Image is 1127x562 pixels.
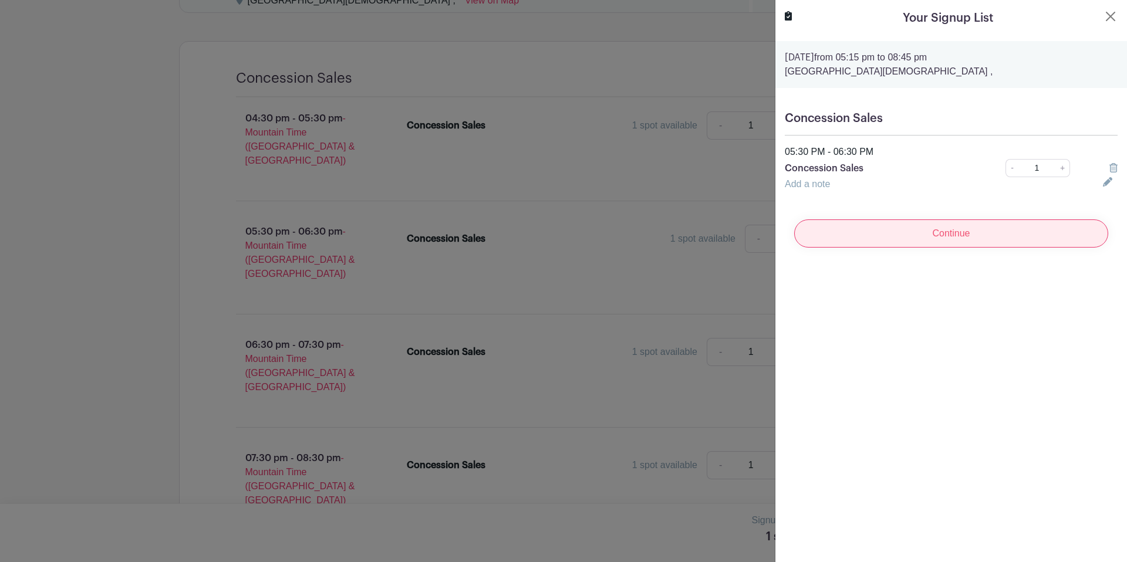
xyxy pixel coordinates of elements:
[778,145,1125,159] div: 05:30 PM - 06:30 PM
[785,53,814,62] strong: [DATE]
[785,161,973,175] p: Concession Sales
[785,179,830,189] a: Add a note
[785,111,1118,126] h5: Concession Sales
[1005,159,1018,177] a: -
[785,50,1118,65] p: from 05:15 pm to 08:45 pm
[1104,9,1118,23] button: Close
[1055,159,1070,177] a: +
[785,65,1118,79] p: [GEOGRAPHIC_DATA][DEMOGRAPHIC_DATA] ,
[794,219,1108,248] input: Continue
[903,9,993,27] h5: Your Signup List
